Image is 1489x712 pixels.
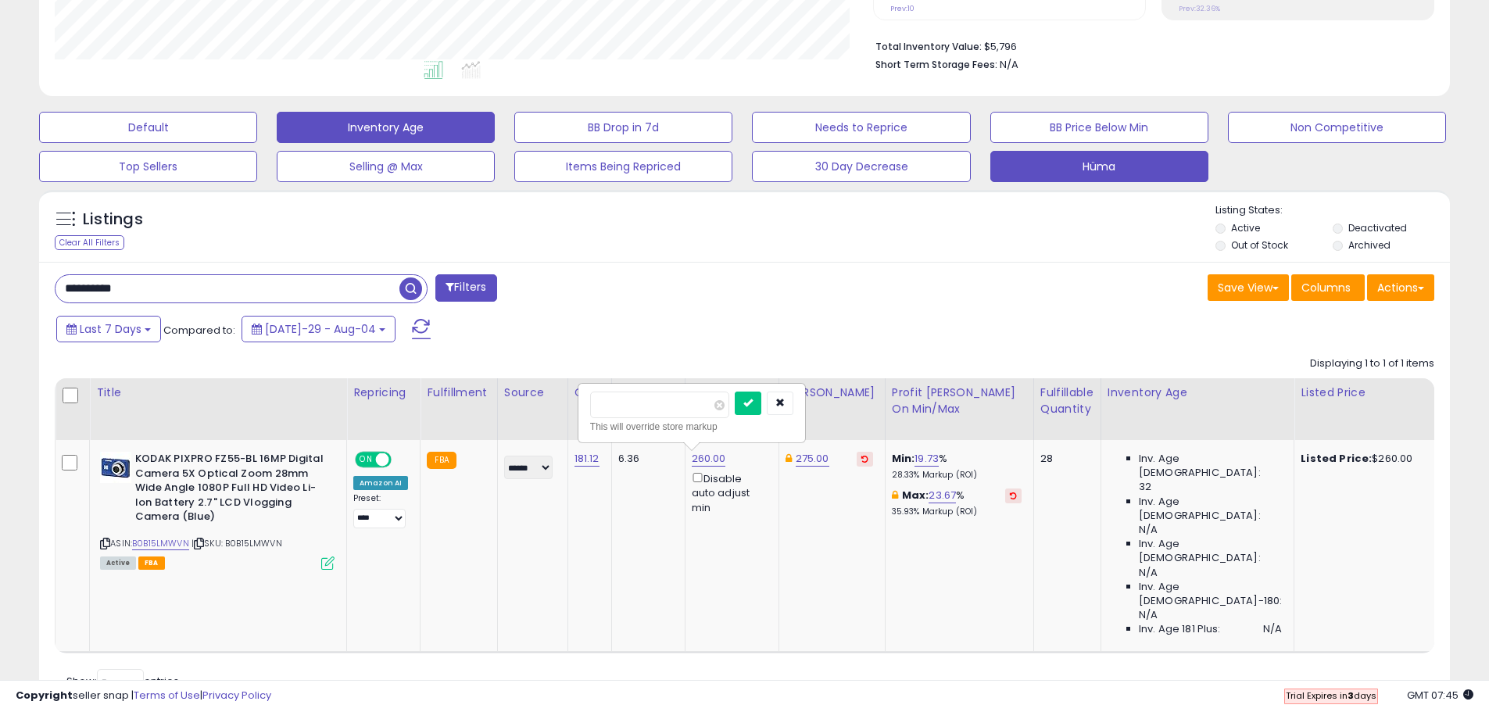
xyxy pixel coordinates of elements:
[427,452,456,469] small: FBA
[574,451,600,467] a: 181.12
[1139,523,1158,537] span: N/A
[1208,274,1289,301] button: Save View
[1263,622,1282,636] span: N/A
[353,476,408,490] div: Amazon AI
[353,493,408,528] div: Preset:
[590,419,793,435] div: This will override store markup
[915,451,939,467] a: 19.73
[514,151,732,182] button: Items Being Repriced
[618,452,673,466] div: 6.36
[16,688,73,703] strong: Copyright
[902,488,929,503] b: Max:
[100,452,335,567] div: ASIN:
[786,453,792,463] i: This overrides the store level Dynamic Max Price for this listing
[990,112,1208,143] button: BB Price Below Min
[1215,203,1450,218] p: Listing States:
[100,452,131,483] img: 41OPhWn+TiL._SL40_.jpg
[875,36,1423,55] li: $5,796
[892,385,1027,417] div: Profit [PERSON_NAME] on Min/Max
[1040,385,1094,417] div: Fulfillable Quantity
[135,452,325,528] b: KODAK PIXPRO FZ55-BL 16MP Digital Camera 5X Optical Zoom 28mm Wide Angle 1080P Full HD Video Li-I...
[132,537,189,550] a: B0B15LMWVN
[1407,688,1473,703] span: 2025-08-12 07:45 GMT
[55,235,124,250] div: Clear All Filters
[265,321,376,337] span: [DATE]-29 - Aug-04
[80,321,141,337] span: Last 7 Days
[990,151,1208,182] button: Hüma
[892,451,915,466] b: Min:
[56,316,161,342] button: Last 7 Days
[1291,274,1365,301] button: Columns
[786,385,879,401] div: [PERSON_NAME]
[1348,689,1354,702] b: 3
[242,316,396,342] button: [DATE]-29 - Aug-04
[892,452,1022,481] div: %
[427,385,490,401] div: Fulfillment
[353,385,413,401] div: Repricing
[1139,622,1221,636] span: Inv. Age 181 Plus:
[1301,451,1372,466] b: Listed Price:
[1040,452,1089,466] div: 28
[892,506,1022,517] p: 35.93% Markup (ROI)
[1139,480,1151,494] span: 32
[796,451,829,467] a: 275.00
[191,537,282,549] span: | SKU: B0B15LMWVN
[83,209,143,231] h5: Listings
[890,4,915,13] small: Prev: 10
[1231,238,1288,252] label: Out of Stock
[1310,356,1434,371] div: Displaying 1 to 1 of 1 items
[16,689,271,703] div: seller snap | |
[1367,274,1434,301] button: Actions
[163,323,235,338] span: Compared to:
[692,451,726,467] a: 260.00
[1231,221,1260,234] label: Active
[752,112,970,143] button: Needs to Reprice
[39,151,257,182] button: Top Sellers
[1139,452,1282,480] span: Inv. Age [DEMOGRAPHIC_DATA]:
[100,556,136,570] span: All listings currently available for purchase on Amazon
[497,378,567,440] th: CSV column name: cust_attr_1_Source
[1139,580,1282,608] span: Inv. Age [DEMOGRAPHIC_DATA]-180:
[861,455,868,463] i: Revert to store-level Dynamic Max Price
[1139,537,1282,565] span: Inv. Age [DEMOGRAPHIC_DATA]:
[752,151,970,182] button: 30 Day Decrease
[692,470,767,515] div: Disable auto adjust min
[1301,385,1436,401] div: Listed Price
[435,274,496,302] button: Filters
[39,112,257,143] button: Default
[1139,566,1158,580] span: N/A
[1179,4,1220,13] small: Prev: 32.36%
[514,112,732,143] button: BB Drop in 7d
[138,556,165,570] span: FBA
[892,490,898,500] i: This overrides the store level max markup for this listing
[875,40,982,53] b: Total Inventory Value:
[1010,492,1017,499] i: Revert to store-level Max Markup
[504,385,561,401] div: Source
[389,453,414,467] span: OFF
[885,378,1033,440] th: The percentage added to the cost of goods (COGS) that forms the calculator for Min & Max prices.
[892,488,1022,517] div: %
[202,688,271,703] a: Privacy Policy
[1000,57,1018,72] span: N/A
[1301,452,1430,466] div: $260.00
[875,58,997,71] b: Short Term Storage Fees:
[574,385,605,401] div: Cost
[1228,112,1446,143] button: Non Competitive
[277,151,495,182] button: Selling @ Max
[1286,689,1376,702] span: Trial Expires in days
[66,674,179,689] span: Show: entries
[1301,280,1351,295] span: Columns
[1139,495,1282,523] span: Inv. Age [DEMOGRAPHIC_DATA]:
[1348,221,1407,234] label: Deactivated
[1108,385,1287,401] div: Inventory Age
[134,688,200,703] a: Terms of Use
[929,488,956,503] a: 23.67
[892,470,1022,481] p: 28.33% Markup (ROI)
[1139,608,1158,622] span: N/A
[277,112,495,143] button: Inventory Age
[356,453,376,467] span: ON
[1348,238,1391,252] label: Archived
[96,385,340,401] div: Title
